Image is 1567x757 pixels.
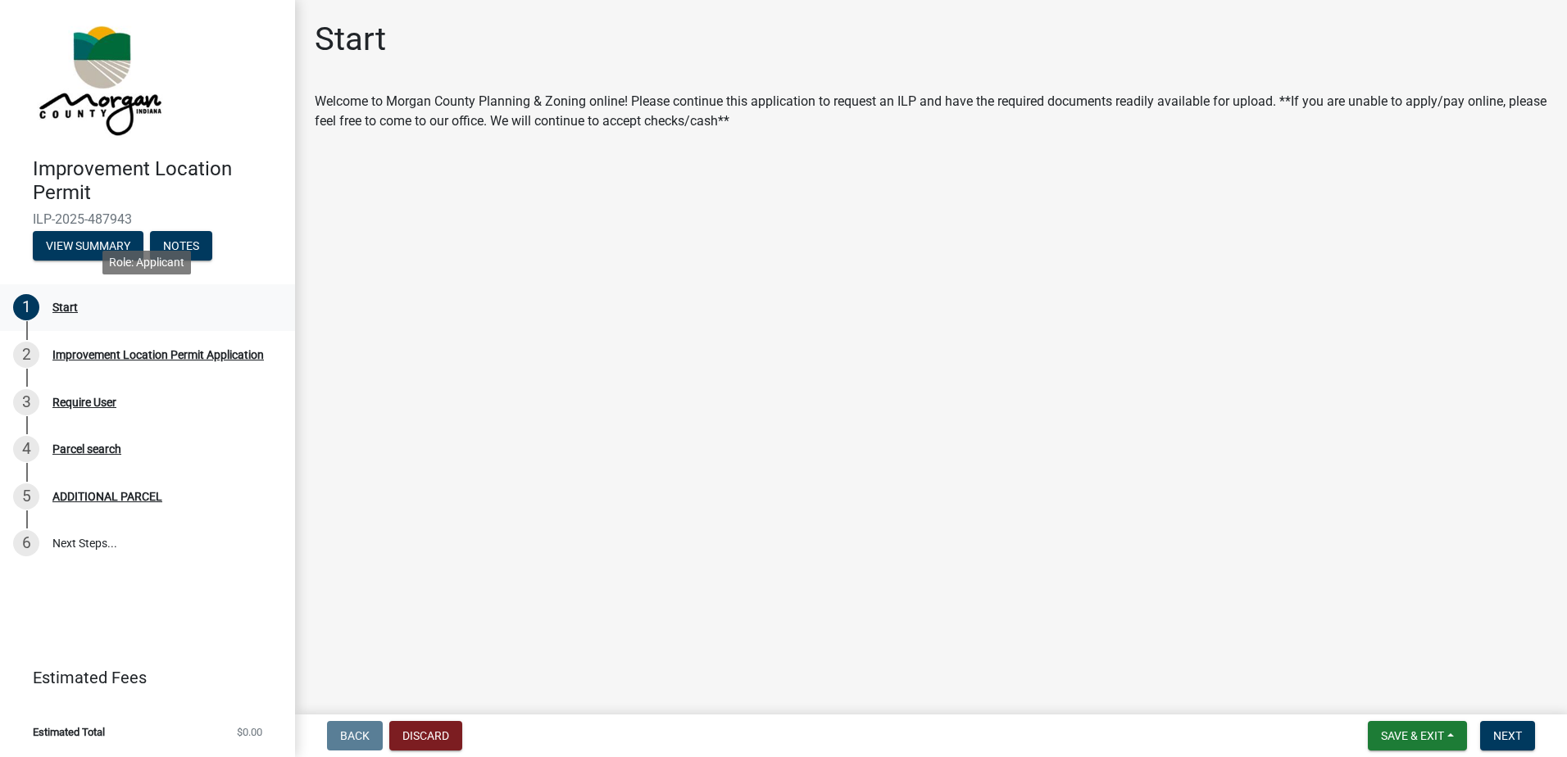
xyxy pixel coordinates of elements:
span: Save & Exit [1381,729,1444,742]
div: Start [52,301,78,313]
span: Back [340,729,370,742]
div: Parcel search [52,443,121,455]
wm-modal-confirm: Summary [33,240,143,253]
div: 2 [13,342,39,368]
div: 4 [13,436,39,462]
div: Welcome to Morgan County Planning & Zoning online! Please continue this application to request an... [315,92,1547,131]
button: View Summary [33,231,143,261]
div: 1 [13,294,39,320]
span: Estimated Total [33,727,105,737]
button: Next [1480,721,1535,750]
button: Back [327,721,383,750]
img: Morgan County, Indiana [33,17,165,140]
button: Notes [150,231,212,261]
span: ILP-2025-487943 [33,211,262,227]
div: Role: Applicant [102,251,191,274]
a: Estimated Fees [13,661,269,694]
span: Next [1493,729,1522,742]
div: 6 [13,530,39,556]
div: 5 [13,483,39,510]
wm-modal-confirm: Notes [150,240,212,253]
h4: Improvement Location Permit [33,157,282,205]
div: 3 [13,389,39,415]
span: $0.00 [237,727,262,737]
button: Save & Exit [1368,721,1467,750]
div: Improvement Location Permit Application [52,349,264,360]
div: ADDITIONAL PARCEL [52,491,162,502]
h1: Start [315,20,386,59]
div: Require User [52,397,116,408]
button: Discard [389,721,462,750]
